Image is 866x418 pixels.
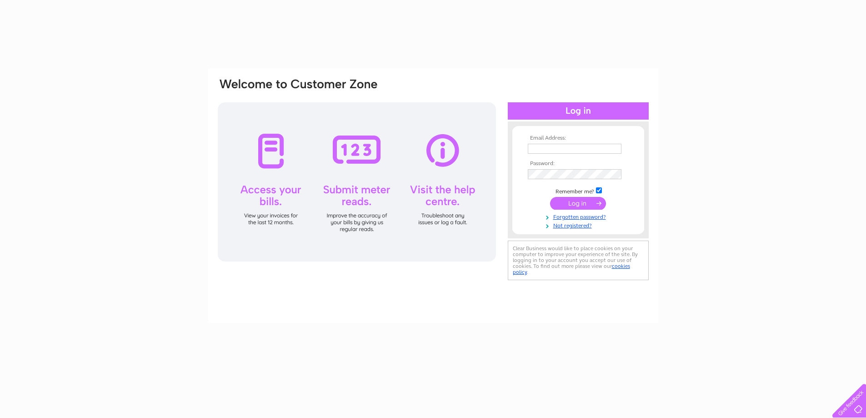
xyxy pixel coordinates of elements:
[526,135,631,141] th: Email Address:
[508,241,649,280] div: Clear Business would like to place cookies on your computer to improve your experience of the sit...
[550,197,606,210] input: Submit
[526,161,631,167] th: Password:
[513,263,630,275] a: cookies policy
[528,212,631,221] a: Forgotten password?
[528,221,631,229] a: Not registered?
[526,186,631,195] td: Remember me?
